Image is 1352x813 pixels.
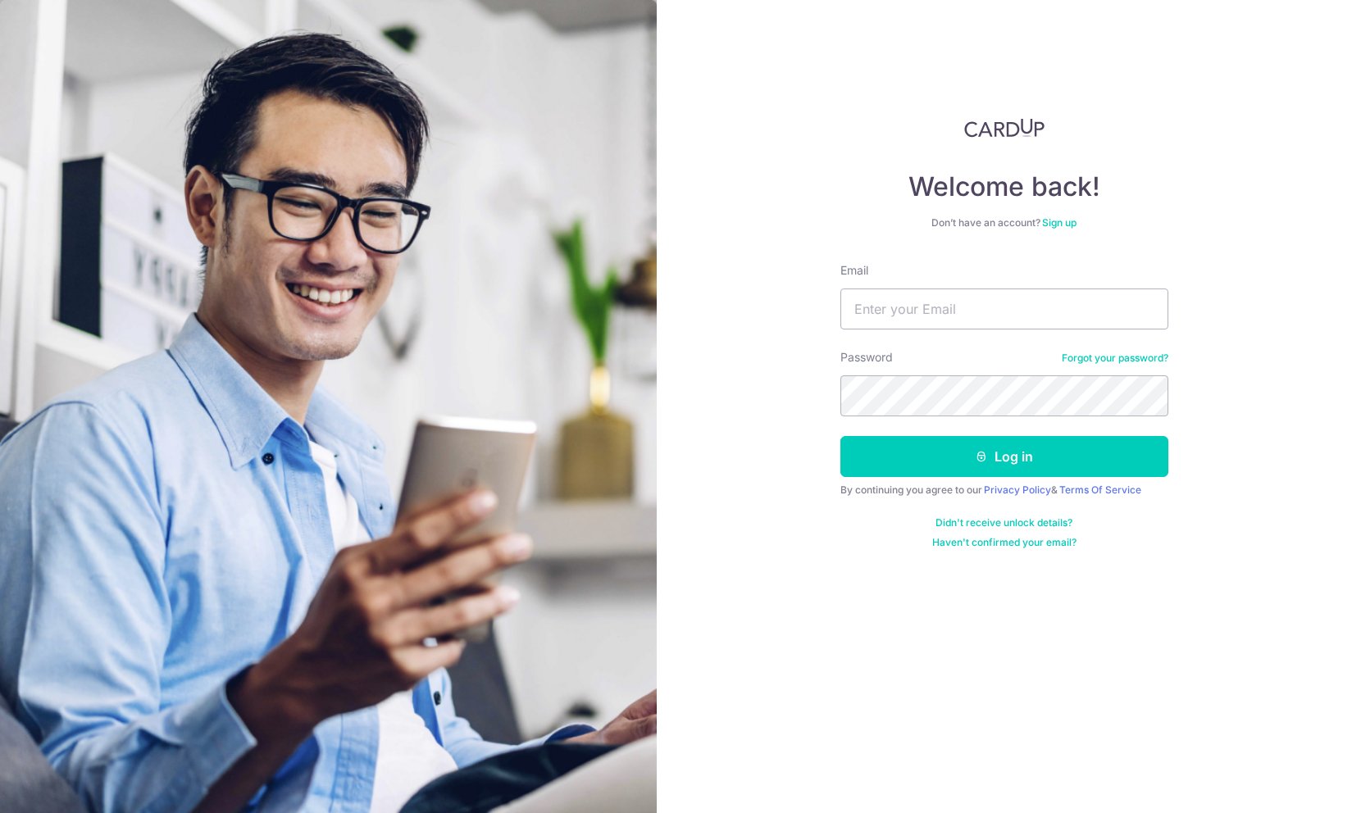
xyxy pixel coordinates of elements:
h4: Welcome back! [840,170,1168,203]
input: Enter your Email [840,288,1168,329]
img: CardUp Logo [964,118,1045,138]
label: Password [840,349,893,366]
button: Log in [840,436,1168,477]
a: Haven't confirmed your email? [932,536,1077,549]
a: Forgot your password? [1062,352,1168,365]
div: Don’t have an account? [840,216,1168,229]
a: Didn't receive unlock details? [935,516,1072,529]
a: Privacy Policy [984,484,1051,496]
div: By continuing you agree to our & [840,484,1168,497]
a: Sign up [1042,216,1077,229]
a: Terms Of Service [1059,484,1141,496]
label: Email [840,262,868,279]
